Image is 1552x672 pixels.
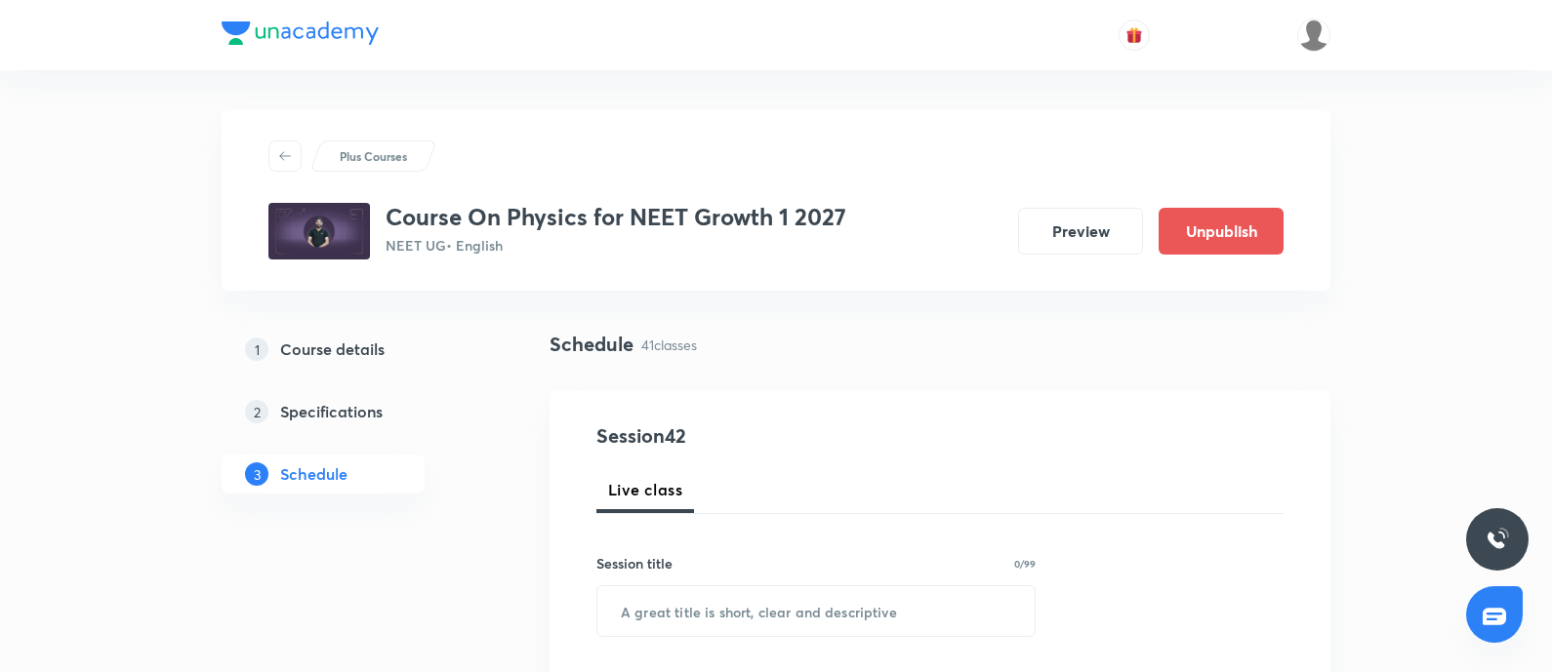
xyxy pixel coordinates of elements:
button: avatar [1119,20,1150,51]
p: 2 [245,400,268,423]
p: 41 classes [641,335,697,355]
h5: Specifications [280,400,383,423]
a: 1Course details [222,330,487,369]
button: Unpublish [1159,208,1284,255]
span: Live class [608,478,682,501]
p: Plus Courses [340,147,407,165]
h3: Course On Physics for NEET Growth 1 2027 [386,203,846,231]
button: Preview [1018,208,1143,255]
img: avatar [1125,26,1143,44]
h5: Course details [280,337,385,361]
a: Company Logo [222,21,379,50]
img: ttu [1486,528,1509,551]
h4: Session 42 [596,421,953,451]
img: Company Logo [222,21,379,45]
h6: Session title [596,553,673,573]
img: 32a64bdc76da43fc948010fcad75a110.jpg [268,203,370,259]
h5: Schedule [280,462,347,486]
p: 1 [245,337,268,361]
a: 2Specifications [222,392,487,431]
h4: Schedule [550,330,633,359]
p: NEET UG • English [386,235,846,256]
img: Gopal ram [1297,19,1330,52]
p: 3 [245,462,268,486]
p: 0/99 [1014,559,1036,569]
input: A great title is short, clear and descriptive [597,586,1035,636]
